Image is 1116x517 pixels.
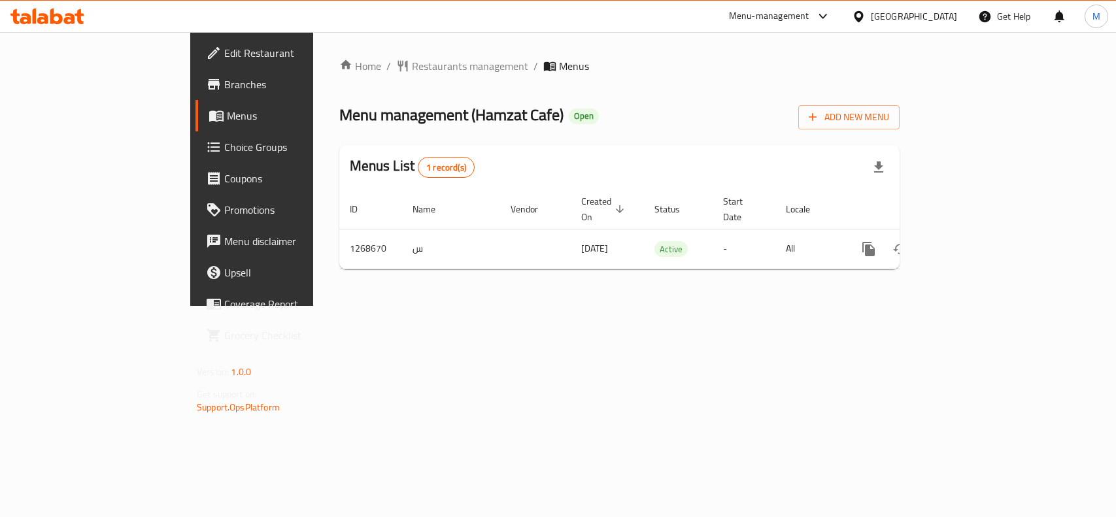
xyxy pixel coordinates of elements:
[195,194,377,225] a: Promotions
[227,108,366,124] span: Menus
[224,171,366,186] span: Coupons
[1092,9,1100,24] span: M
[798,105,900,129] button: Add New Menu
[569,108,599,124] div: Open
[786,201,827,217] span: Locale
[569,110,599,122] span: Open
[863,152,894,183] div: Export file
[195,37,377,69] a: Edit Restaurant
[654,241,688,257] div: Active
[224,139,366,155] span: Choice Groups
[197,399,280,416] a: Support.OpsPlatform
[339,190,989,269] table: enhanced table
[581,193,628,225] span: Created On
[775,229,843,269] td: All
[723,193,760,225] span: Start Date
[413,201,452,217] span: Name
[224,296,366,312] span: Coverage Report
[581,240,608,257] span: [DATE]
[224,45,366,61] span: Edit Restaurant
[511,201,555,217] span: Vendor
[224,202,366,218] span: Promotions
[402,229,500,269] td: س
[396,58,528,74] a: Restaurants management
[350,156,475,178] h2: Menus List
[231,363,251,380] span: 1.0.0
[224,76,366,92] span: Branches
[418,161,474,174] span: 1 record(s)
[386,58,391,74] li: /
[195,320,377,351] a: Grocery Checklist
[224,265,366,280] span: Upsell
[195,257,377,288] a: Upsell
[843,190,989,229] th: Actions
[559,58,589,74] span: Menus
[224,327,366,343] span: Grocery Checklist
[224,233,366,249] span: Menu disclaimer
[195,100,377,131] a: Menus
[533,58,538,74] li: /
[713,229,775,269] td: -
[195,163,377,194] a: Coupons
[871,9,957,24] div: [GEOGRAPHIC_DATA]
[195,69,377,100] a: Branches
[853,233,885,265] button: more
[412,58,528,74] span: Restaurants management
[197,386,257,403] span: Get support on:
[197,363,229,380] span: Version:
[195,288,377,320] a: Coverage Report
[809,109,889,125] span: Add New Menu
[885,233,916,265] button: Change Status
[654,201,697,217] span: Status
[195,225,377,257] a: Menu disclaimer
[729,8,809,24] div: Menu-management
[195,131,377,163] a: Choice Groups
[350,201,375,217] span: ID
[418,157,475,178] div: Total records count
[339,100,564,129] span: Menu management ( Hamzat Cafe )
[654,242,688,257] span: Active
[339,58,900,74] nav: breadcrumb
